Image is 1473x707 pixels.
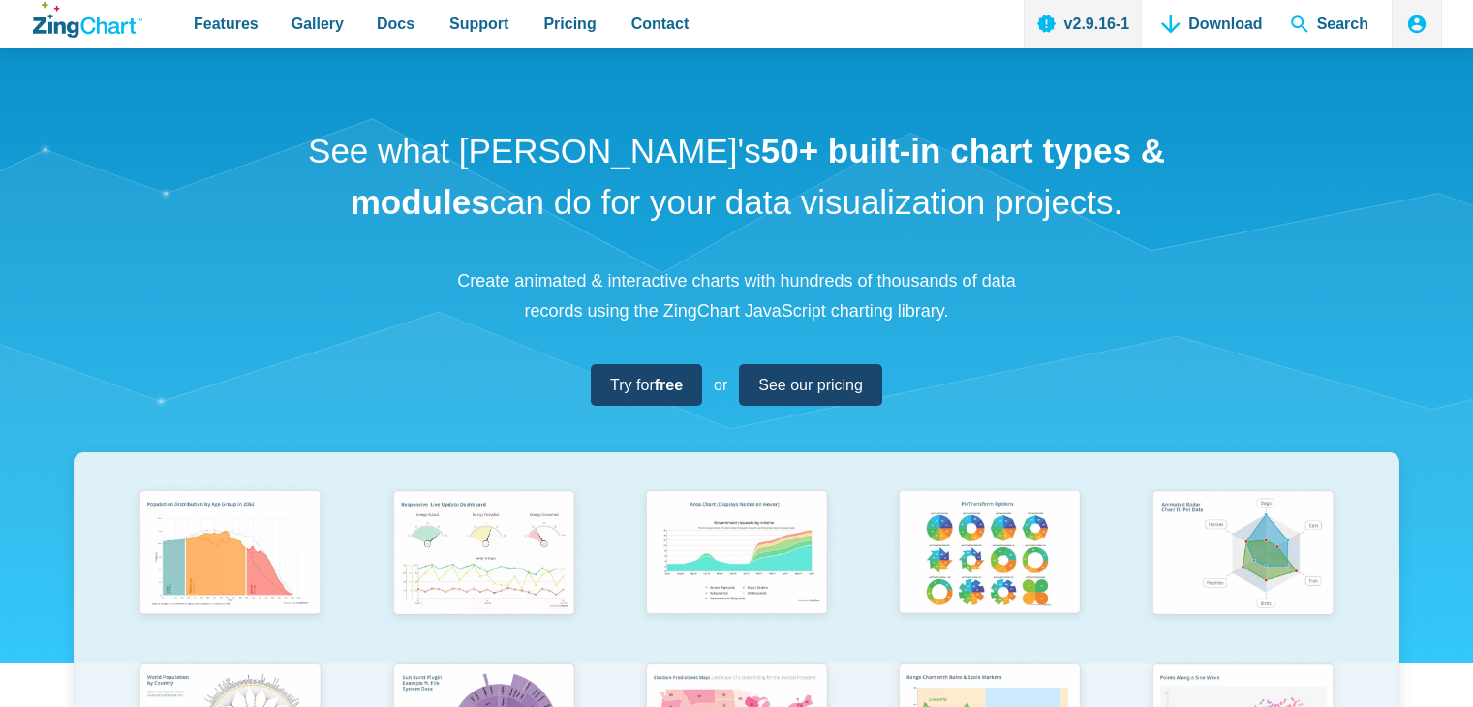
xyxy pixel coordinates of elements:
[714,372,727,398] span: or
[543,11,596,37] span: Pricing
[655,377,683,393] strong: free
[591,364,702,406] a: Try forfree
[377,11,414,37] span: Docs
[610,482,863,656] a: Area Chart (Displays Nodes on Hover)
[104,482,356,656] a: Population Distribution by Age Group in 2052
[888,482,1090,627] img: Pie Transform Options
[383,482,585,627] img: Responsive Live Update Dashboard
[129,482,331,627] img: Population Distribution by Age Group in 2052
[33,2,142,38] a: ZingChart Logo. Click to return to the homepage
[446,266,1028,325] p: Create animated & interactive charts with hundreds of thousands of data records using the ZingCha...
[863,482,1116,656] a: Pie Transform Options
[194,11,259,37] span: Features
[631,11,690,37] span: Contact
[301,126,1173,228] h1: See what [PERSON_NAME]'s can do for your data visualization projects.
[610,372,683,398] span: Try for
[356,482,609,656] a: Responsive Live Update Dashboard
[1117,482,1369,656] a: Animated Radar Chart ft. Pet Data
[1142,482,1344,627] img: Animated Radar Chart ft. Pet Data
[739,364,882,406] a: See our pricing
[292,11,344,37] span: Gallery
[449,11,508,37] span: Support
[351,132,1165,221] strong: 50+ built-in chart types & modules
[635,482,838,627] img: Area Chart (Displays Nodes on Hover)
[758,372,863,398] span: See our pricing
